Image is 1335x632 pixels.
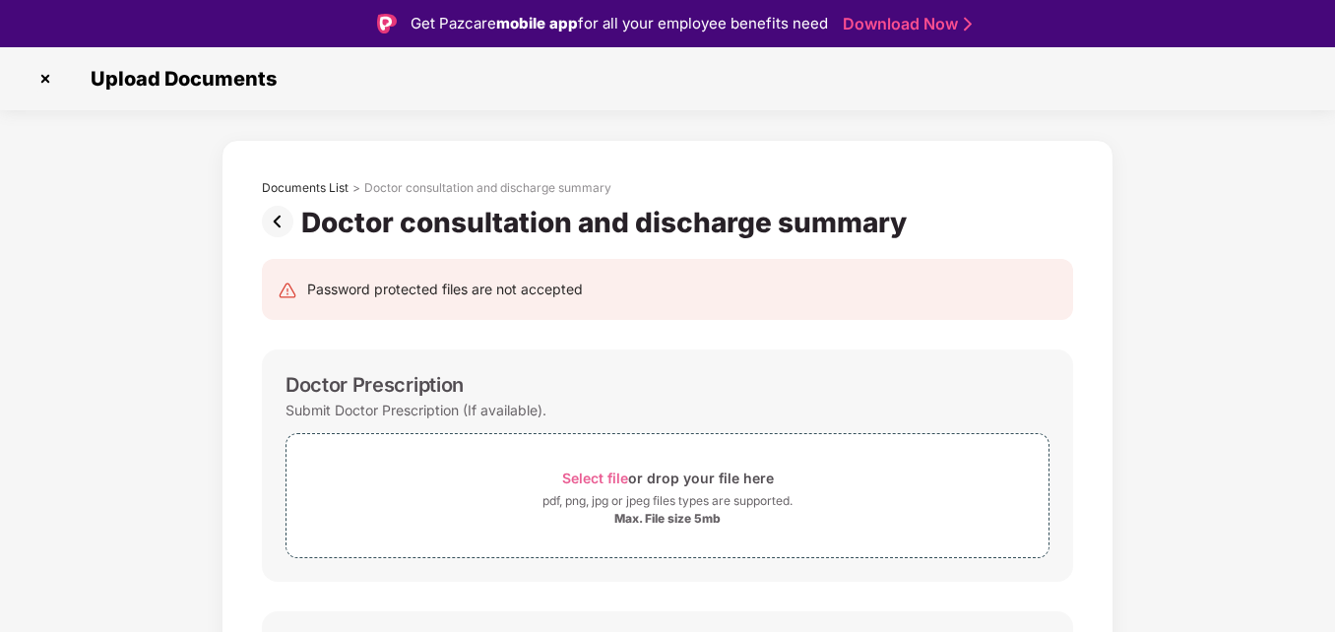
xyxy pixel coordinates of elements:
[964,14,972,34] img: Stroke
[286,449,1049,542] span: Select fileor drop your file herepdf, png, jpg or jpeg files types are supported.Max. File size 5mb
[286,397,546,423] div: Submit Doctor Prescription (If available).
[262,180,349,196] div: Documents List
[364,180,611,196] div: Doctor consultation and discharge summary
[262,206,301,237] img: svg+xml;base64,PHN2ZyBpZD0iUHJldi0zMngzMiIgeG1sbnM9Imh0dHA6Ly93d3cudzMub3JnLzIwMDAvc3ZnIiB3aWR0aD...
[352,180,360,196] div: >
[377,14,397,33] img: Logo
[614,511,721,527] div: Max. File size 5mb
[278,281,297,300] img: svg+xml;base64,PHN2ZyB4bWxucz0iaHR0cDovL3d3dy53My5vcmcvMjAwMC9zdmciIHdpZHRoPSIyNCIgaGVpZ2h0PSIyNC...
[301,206,915,239] div: Doctor consultation and discharge summary
[286,373,464,397] div: Doctor Prescription
[562,465,774,491] div: or drop your file here
[307,279,583,300] div: Password protected files are not accepted
[71,67,286,91] span: Upload Documents
[496,14,578,32] strong: mobile app
[562,470,628,486] span: Select file
[843,14,966,34] a: Download Now
[542,491,793,511] div: pdf, png, jpg or jpeg files types are supported.
[30,63,61,95] img: svg+xml;base64,PHN2ZyBpZD0iQ3Jvc3MtMzJ4MzIiIHhtbG5zPSJodHRwOi8vd3d3LnczLm9yZy8yMDAwL3N2ZyIgd2lkdG...
[411,12,828,35] div: Get Pazcare for all your employee benefits need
